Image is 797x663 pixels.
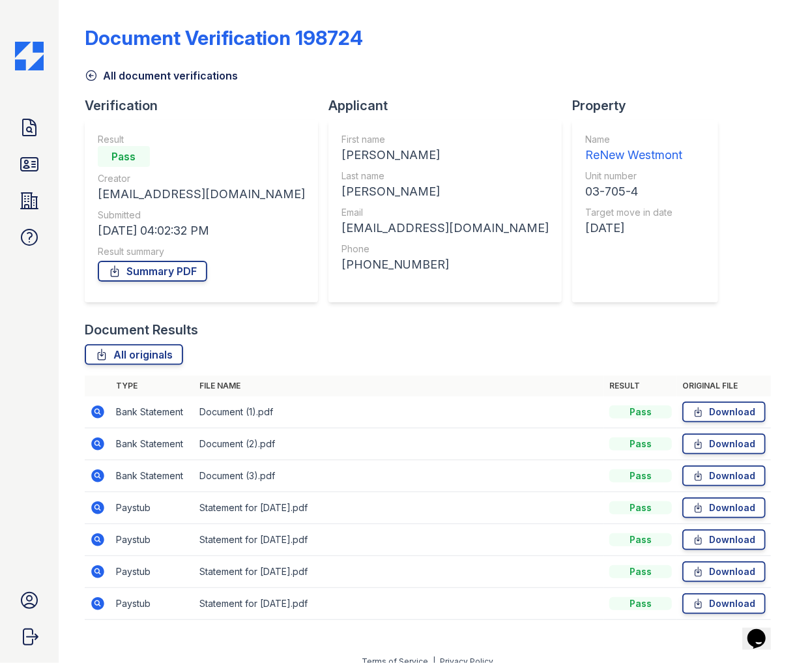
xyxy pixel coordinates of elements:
[609,501,672,514] div: Pass
[98,172,305,185] div: Creator
[111,492,194,524] td: Paystub
[585,133,682,164] a: Name ReNew Westmont
[677,376,771,396] th: Original file
[194,524,604,556] td: Statement for [DATE].pdf
[98,146,150,167] div: Pass
[682,593,766,614] a: Download
[98,222,305,240] div: [DATE] 04:02:32 PM
[98,133,305,146] div: Result
[682,561,766,582] a: Download
[682,529,766,550] a: Download
[341,169,549,183] div: Last name
[15,42,44,70] img: CE_Icon_Blue-c292c112584629df590d857e76928e9f676e5b41ef8f769ba2f05ee15b207248.png
[341,243,549,256] div: Phone
[341,206,549,219] div: Email
[341,183,549,201] div: [PERSON_NAME]
[742,611,784,650] iframe: chat widget
[194,396,604,428] td: Document (1).pdf
[585,219,682,237] div: [DATE]
[682,434,766,454] a: Download
[341,133,549,146] div: First name
[194,492,604,524] td: Statement for [DATE].pdf
[609,565,672,578] div: Pass
[328,96,572,115] div: Applicant
[341,219,549,237] div: [EMAIL_ADDRESS][DOMAIN_NAME]
[609,597,672,610] div: Pass
[341,256,549,274] div: [PHONE_NUMBER]
[98,185,305,203] div: [EMAIL_ADDRESS][DOMAIN_NAME]
[585,133,682,146] div: Name
[98,261,207,282] a: Summary PDF
[682,497,766,518] a: Download
[194,376,604,396] th: File name
[111,428,194,460] td: Bank Statement
[572,96,729,115] div: Property
[585,183,682,201] div: 03-705-4
[98,209,305,222] div: Submitted
[585,169,682,183] div: Unit number
[194,588,604,620] td: Statement for [DATE].pdf
[682,465,766,486] a: Download
[85,344,183,365] a: All originals
[98,245,305,258] div: Result summary
[85,68,238,83] a: All document verifications
[604,376,677,396] th: Result
[341,146,549,164] div: [PERSON_NAME]
[609,469,672,482] div: Pass
[585,206,682,219] div: Target move in date
[609,533,672,546] div: Pass
[111,556,194,588] td: Paystub
[585,146,682,164] div: ReNew Westmont
[85,26,363,50] div: Document Verification 198724
[85,321,198,339] div: Document Results
[111,376,194,396] th: Type
[111,460,194,492] td: Bank Statement
[682,402,766,422] a: Download
[111,588,194,620] td: Paystub
[609,405,672,419] div: Pass
[194,428,604,460] td: Document (2).pdf
[194,460,604,492] td: Document (3).pdf
[85,96,328,115] div: Verification
[111,396,194,428] td: Bank Statement
[194,556,604,588] td: Statement for [DATE].pdf
[111,524,194,556] td: Paystub
[609,437,672,450] div: Pass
